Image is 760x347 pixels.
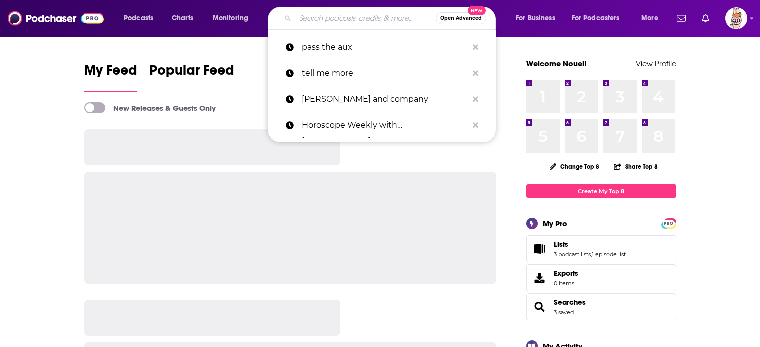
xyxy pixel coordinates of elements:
a: Lists [530,242,550,256]
p: tell me more [302,60,468,86]
button: Show profile menu [725,7,747,29]
a: [PERSON_NAME] and company [268,86,496,112]
button: open menu [509,10,568,26]
span: Popular Feed [149,62,234,85]
span: New [468,6,486,15]
a: tell me more [268,60,496,86]
span: Open Advanced [440,16,482,21]
span: Logged in as Nouel [725,7,747,29]
a: Charts [165,10,199,26]
a: Create My Top 8 [526,184,676,198]
img: Podchaser - Follow, Share and Rate Podcasts [8,9,104,28]
button: open menu [565,10,634,26]
span: For Podcasters [572,11,620,25]
p: Horoscope Weekly with Aliza Kelly [302,112,468,138]
button: open menu [117,10,166,26]
a: View Profile [636,59,676,68]
a: Welcome Nouel! [526,59,587,68]
a: Lists [554,240,626,249]
p: pass the aux [302,34,468,60]
a: PRO [663,219,675,227]
span: PRO [663,220,675,227]
a: Show notifications dropdown [673,10,690,27]
a: Show notifications dropdown [698,10,713,27]
span: My Feed [84,62,137,85]
a: pass the aux [268,34,496,60]
a: Horoscope Weekly with [PERSON_NAME] [268,112,496,138]
p: keegan and company [302,86,468,112]
a: 3 saved [554,309,574,316]
button: Open AdvancedNew [436,12,486,24]
span: 0 items [554,280,578,287]
a: Searches [554,298,586,307]
a: Exports [526,264,676,291]
span: For Business [516,11,555,25]
a: My Feed [84,62,137,92]
a: Popular Feed [149,62,234,92]
span: Monitoring [213,11,248,25]
span: Lists [526,235,676,262]
span: Charts [172,11,193,25]
span: Exports [530,271,550,285]
a: 3 podcast lists [554,251,591,258]
span: Exports [554,269,578,278]
span: More [641,11,658,25]
span: Searches [526,293,676,320]
button: Share Top 8 [613,157,658,176]
img: User Profile [725,7,747,29]
button: open menu [634,10,671,26]
div: Search podcasts, credits, & more... [277,7,505,30]
span: Lists [554,240,568,249]
div: My Pro [543,219,567,228]
button: open menu [206,10,261,26]
input: Search podcasts, credits, & more... [295,10,436,26]
a: 1 episode list [592,251,626,258]
a: New Releases & Guests Only [84,102,216,113]
button: Change Top 8 [544,160,606,173]
span: , [591,251,592,258]
a: Searches [530,300,550,314]
span: Podcasts [124,11,153,25]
